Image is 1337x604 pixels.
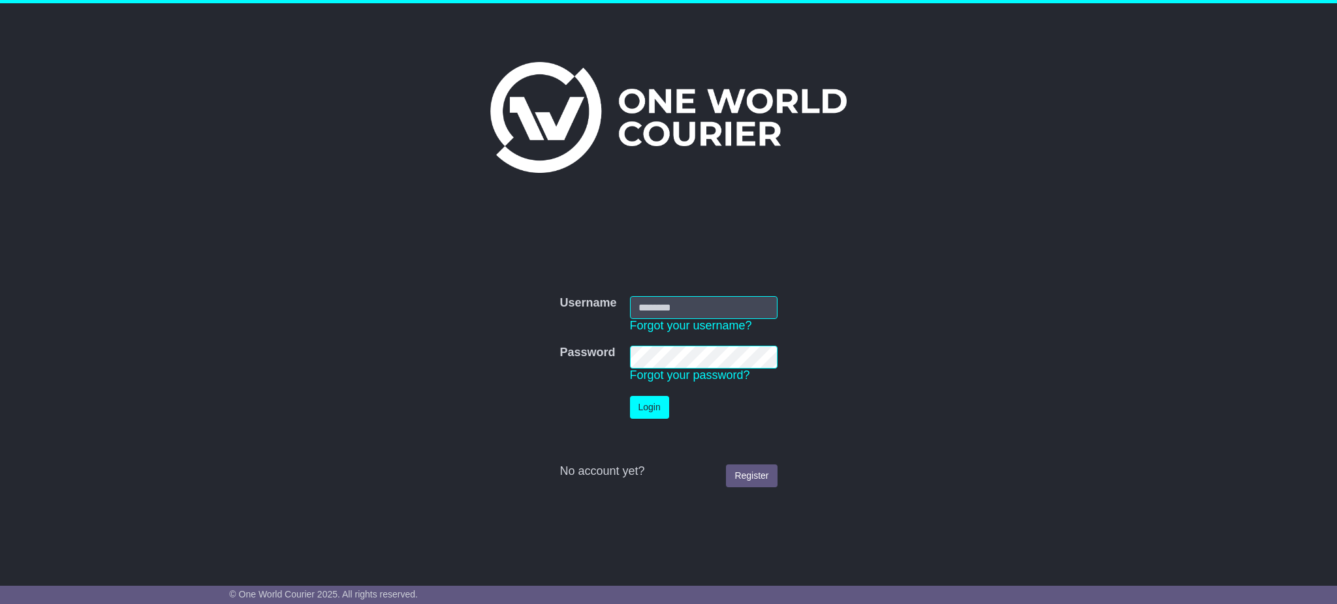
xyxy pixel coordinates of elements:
[229,589,418,599] span: © One World Courier 2025. All rights reserved.
[726,464,777,487] a: Register
[630,396,669,419] button: Login
[630,319,752,332] a: Forgot your username?
[559,346,615,360] label: Password
[559,296,616,310] label: Username
[630,369,750,382] a: Forgot your password?
[490,62,847,173] img: One World
[559,464,777,479] div: No account yet?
